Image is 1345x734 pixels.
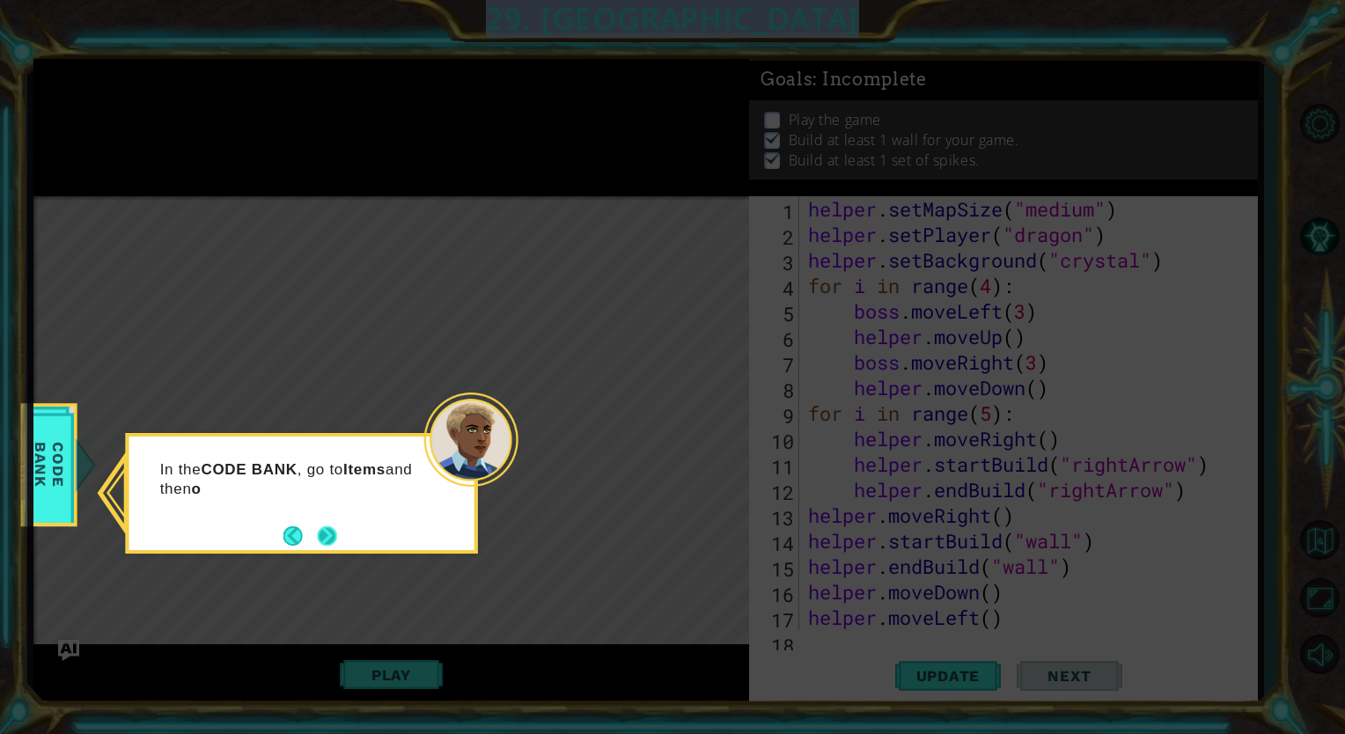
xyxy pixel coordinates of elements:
strong: o [192,481,202,497]
button: Back [283,526,318,546]
strong: Items [343,461,386,478]
p: In the , go to and then [160,460,423,499]
strong: CODE BANK [201,461,297,478]
button: Next [318,526,337,546]
span: Code Bank [26,414,72,515]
